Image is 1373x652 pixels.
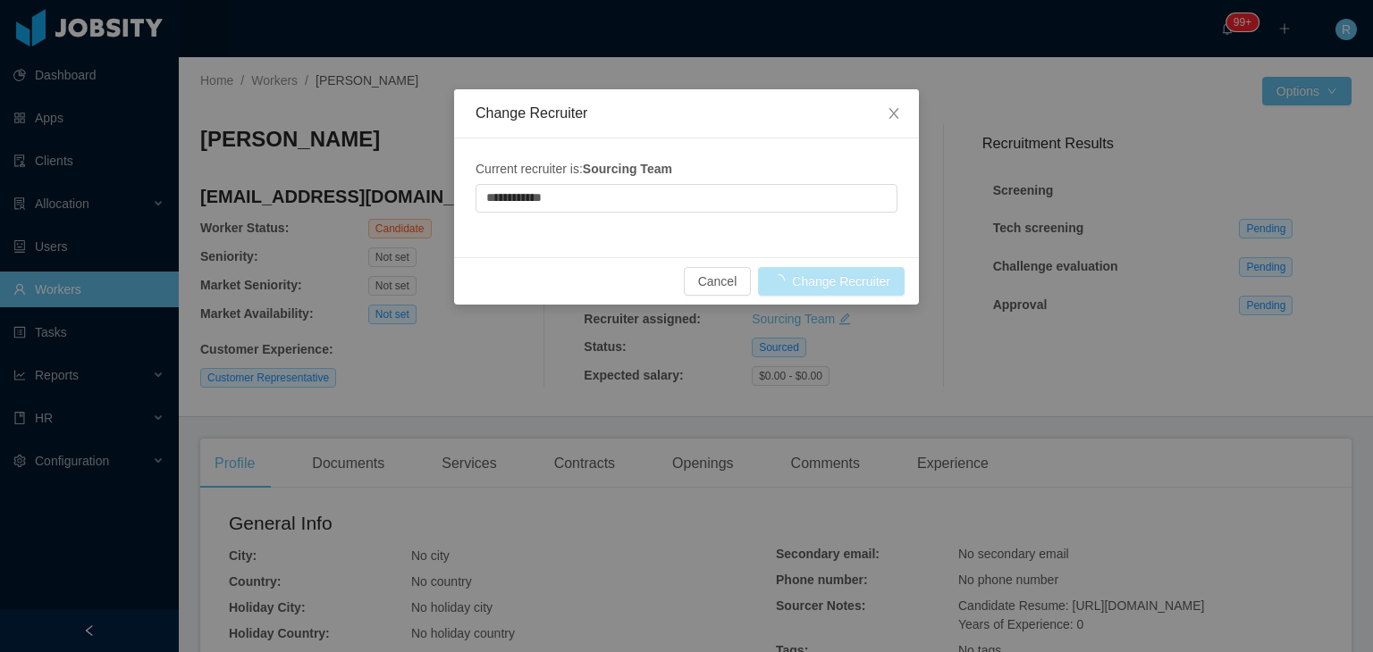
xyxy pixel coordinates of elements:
[583,162,672,176] strong: Sourcing Team
[869,89,919,139] button: Close
[684,267,752,296] button: Cancel
[476,162,672,176] span: Current recruiter is:
[887,106,901,121] i: icon: close
[476,104,897,123] div: Change Recruiter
